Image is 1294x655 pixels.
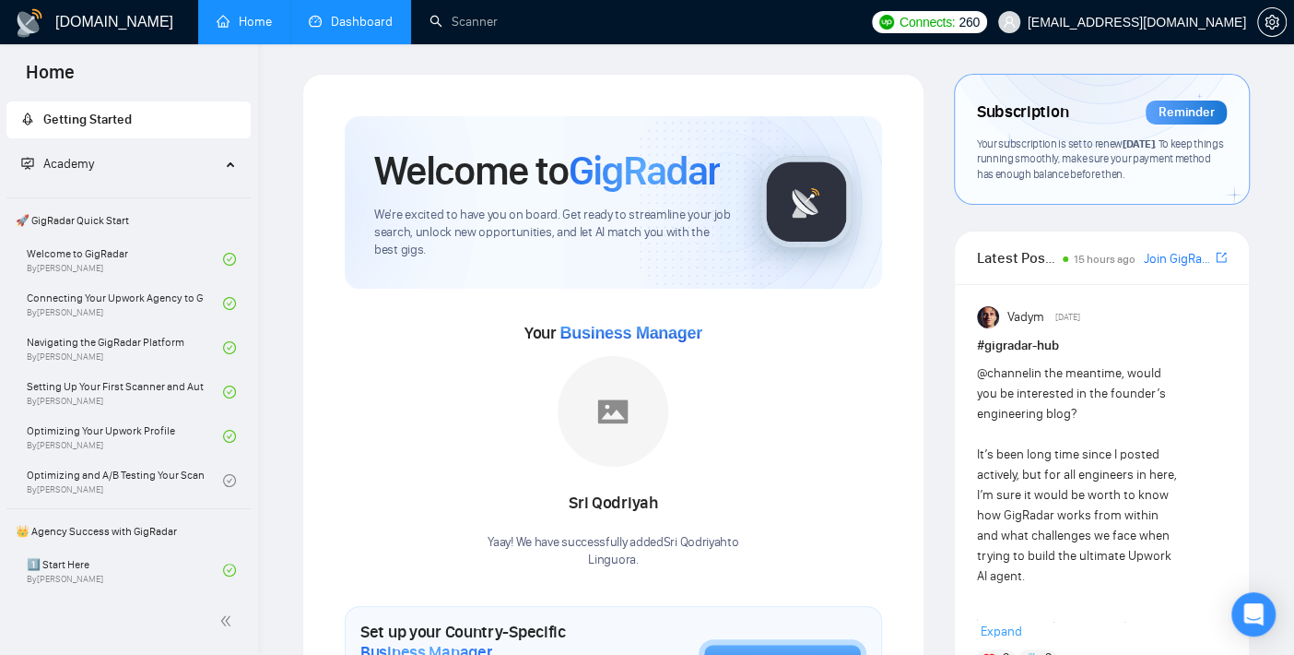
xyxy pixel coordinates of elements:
span: @channel [977,365,1031,381]
span: user [1003,16,1016,29]
span: check-circle [223,341,236,354]
span: [DATE] [1123,137,1154,150]
span: fund-projection-screen [21,157,34,170]
span: Subscription [977,97,1068,128]
div: Open Intercom Messenger [1231,592,1276,637]
span: check-circle [223,297,236,310]
img: placeholder.png [558,356,668,467]
button: setting [1257,7,1287,37]
span: Vadym [1006,307,1043,327]
a: Setting Up Your First Scanner and Auto-BidderBy[PERSON_NAME] [27,372,223,412]
span: setting [1258,15,1286,30]
a: Navigating the GigRadar PlatformBy[PERSON_NAME] [27,327,223,368]
span: Expand [981,624,1022,639]
span: check-circle [223,564,236,577]
span: Home [11,59,89,98]
a: searchScanner [429,14,498,30]
span: Academy [43,156,94,172]
li: Getting Started [6,101,251,138]
a: dashboardDashboard [309,14,393,30]
a: Join GigRadar Slack Community [1144,249,1212,269]
span: 260 [959,12,979,32]
div: Reminder [1146,101,1227,125]
span: check-circle [223,430,236,443]
span: Business Manager [559,324,701,342]
span: check-circle [223,474,236,487]
a: Connecting Your Upwork Agency to GigRadarBy[PERSON_NAME] [27,283,223,324]
span: check-circle [223,386,236,399]
img: upwork-logo.png [879,15,894,30]
a: homeHome [217,14,272,30]
div: Yaay! We have successfully added Sri Qodriyah to [488,534,738,569]
span: 👑 Agency Success with GigRadar [8,513,249,550]
span: Academy [21,156,94,172]
a: 1️⃣ Start HereBy[PERSON_NAME] [27,550,223,590]
span: Latest Posts from the GigRadar Community [977,246,1057,269]
a: Optimizing Your Upwork ProfileBy[PERSON_NAME] [27,416,223,457]
span: Your [524,323,702,343]
span: check-circle [223,253,236,266]
div: Sri Qodriyah [488,488,738,519]
span: export [1216,250,1227,265]
span: GigRadar [569,146,720,196]
a: Welcome to GigRadarBy[PERSON_NAME] [27,239,223,280]
span: Your subscription is set to renew . To keep things running smoothly, make sure your payment metho... [977,137,1224,181]
a: setting [1257,15,1287,30]
img: logo [15,8,44,38]
span: Connects: [900,12,955,32]
span: 15 hours ago [1074,253,1135,266]
span: 🚀 GigRadar Quick Start [8,202,249,239]
a: Optimizing and A/B Testing Your Scanner for Better ResultsBy[PERSON_NAME] [27,460,223,501]
img: Vadym [977,306,999,328]
span: [DATE] [1055,309,1080,326]
span: We're excited to have you on board. Get ready to streamline your job search, unlock new opportuni... [374,207,731,259]
img: gigradar-logo.png [760,156,853,248]
a: export [1216,249,1227,267]
span: Getting Started [43,112,132,127]
h1: # gigradar-hub [977,336,1227,356]
h1: Welcome to [374,146,720,196]
span: rocket [21,113,34,125]
span: double-left [219,612,238,630]
p: Linguora . [488,552,738,569]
